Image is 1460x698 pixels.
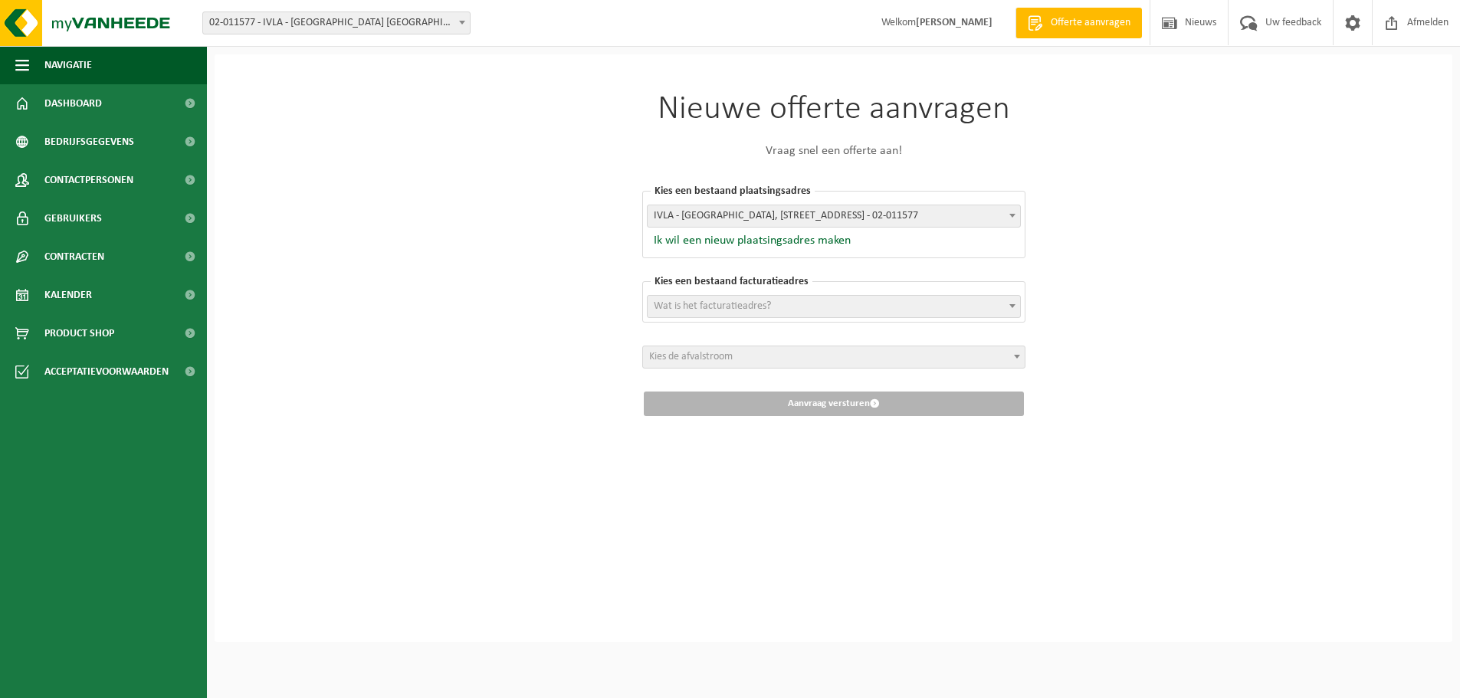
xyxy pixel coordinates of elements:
[44,352,169,391] span: Acceptatievoorwaarden
[642,93,1025,126] h1: Nieuwe offerte aanvragen
[648,205,1020,227] span: IVLA - CP OUDENAARDE, LEEBEEKSTRAAT 10, OUDENAARDE - 02-011577
[44,123,134,161] span: Bedrijfsgegevens
[44,84,102,123] span: Dashboard
[647,233,851,248] button: Ik wil een nieuw plaatsingsadres maken
[203,12,470,34] span: 02-011577 - IVLA - CP OUDENAARDE - 9700 OUDENAARDE, LEEBEEKSTRAAT 10
[44,161,133,199] span: Contactpersonen
[642,142,1025,160] p: Vraag snel een offerte aan!
[44,238,104,276] span: Contracten
[916,17,992,28] strong: [PERSON_NAME]
[1047,15,1134,31] span: Offerte aanvragen
[654,300,771,312] span: Wat is het facturatieadres?
[44,276,92,314] span: Kalender
[649,351,733,362] span: Kies de afvalstroom
[202,11,471,34] span: 02-011577 - IVLA - CP OUDENAARDE - 9700 OUDENAARDE, LEEBEEKSTRAAT 10
[651,276,812,287] span: Kies een bestaand facturatieadres
[44,46,92,84] span: Navigatie
[44,199,102,238] span: Gebruikers
[644,392,1024,416] button: Aanvraag versturen
[647,205,1021,228] span: IVLA - CP OUDENAARDE, LEEBEEKSTRAAT 10, OUDENAARDE - 02-011577
[44,314,114,352] span: Product Shop
[651,185,815,197] span: Kies een bestaand plaatsingsadres
[1015,8,1142,38] a: Offerte aanvragen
